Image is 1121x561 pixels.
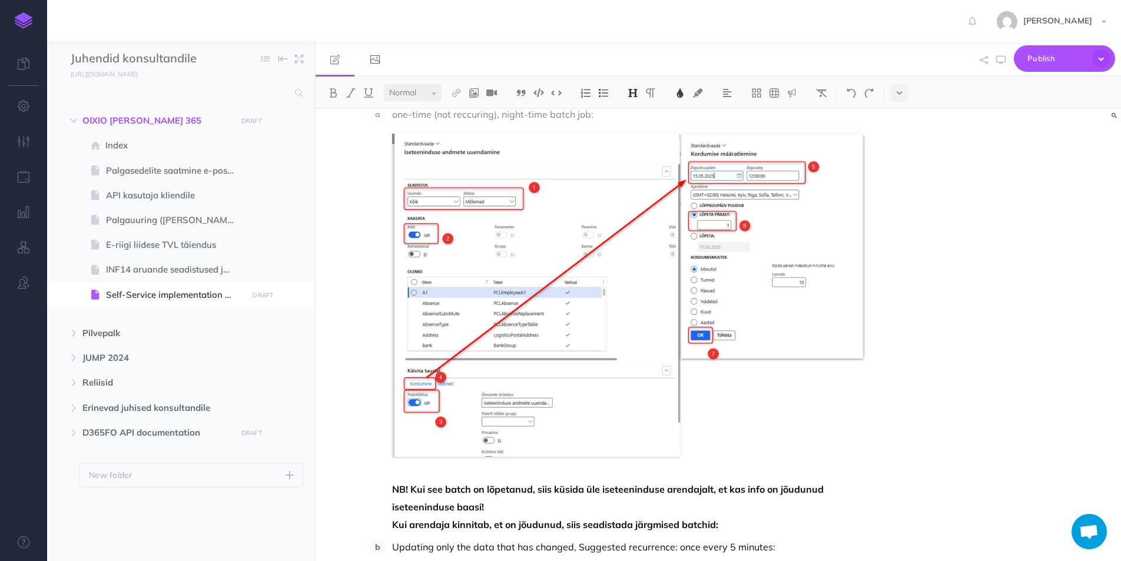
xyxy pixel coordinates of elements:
input: Documentation Name [71,50,209,68]
img: Text color button [675,88,685,98]
button: DRAFT [237,426,266,440]
div: Avatud vestlus [1072,514,1107,549]
img: Bold button [328,88,339,98]
img: Clear styles button [816,88,827,98]
img: Blockquote button [516,88,526,98]
span: INF14 aruande seadistused ja koostamine [106,263,244,277]
img: logo-mark.svg [15,12,32,29]
img: Paragraph button [645,88,656,98]
span: Erinevad juhised konsultandile [82,401,230,415]
strong: Kui arendaja kinnitab, et on jõudunud, siis seadistada järgmised batchid: [392,519,718,530]
span: Palgasedelite saatmine e-posti aadressile [106,164,244,178]
img: Redo [864,88,874,98]
img: Headings dropdown button [628,88,638,98]
span: API kasutaja kliendile [106,188,244,203]
small: DRAFT [241,429,262,437]
button: New folder [79,463,303,487]
span: D365FO API documentation [82,426,230,440]
img: Ordered list button [581,88,591,98]
img: Create table button [769,88,780,98]
button: Publish [1014,45,1115,72]
strong: NB! Kui see batch on lõpetanud, siis küsida üle iseteeninduse arendajalt, et kas info on jõudunud... [392,483,826,513]
img: Alignment dropdown menu button [722,88,732,98]
img: Undo [846,88,857,98]
img: 31ca6b76c58a41dfc3662d81e4fc32f0.jpg [997,11,1017,32]
img: Unordered list button [598,88,609,98]
span: Publish [1027,49,1086,68]
span: Self-Service implementation FO365 [106,288,244,302]
img: 2kvbgPYicKb3UO365wlp.png [392,134,865,457]
p: New folder [89,469,132,482]
img: Link button [451,88,462,98]
p: Updating only the data that has changed, Suggested recurrence: once every 5 minutes: [392,538,865,556]
img: Text background color button [692,88,703,98]
img: Add video button [486,88,497,98]
span: Index [105,138,244,152]
img: Underline button [363,88,374,98]
button: DRAFT [248,288,278,302]
input: Search [71,82,288,104]
a: [URL][DOMAIN_NAME] [47,68,150,79]
span: Pilvepalk [82,326,230,340]
span: [PERSON_NAME] [1017,15,1098,26]
small: DRAFT [253,291,273,299]
span: one-time (not reccuring), night-time batch job: [392,108,593,120]
small: DRAFT [241,117,262,125]
img: Inline code button [551,88,562,97]
span: JUMP 2024 [82,351,230,365]
small: [URL][DOMAIN_NAME] [71,70,138,78]
img: Italic button [346,88,356,98]
span: Reliisid [82,376,230,390]
span: OIXIO [PERSON_NAME] 365 [82,114,230,128]
button: DRAFT [237,114,266,128]
img: Callout dropdown menu button [787,88,797,98]
span: Palgauuring ([PERSON_NAME]) [106,213,244,227]
img: Code block button [533,88,544,97]
span: E-riigi liidese TVL täiendus [106,238,244,252]
img: Add image button [469,88,479,98]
